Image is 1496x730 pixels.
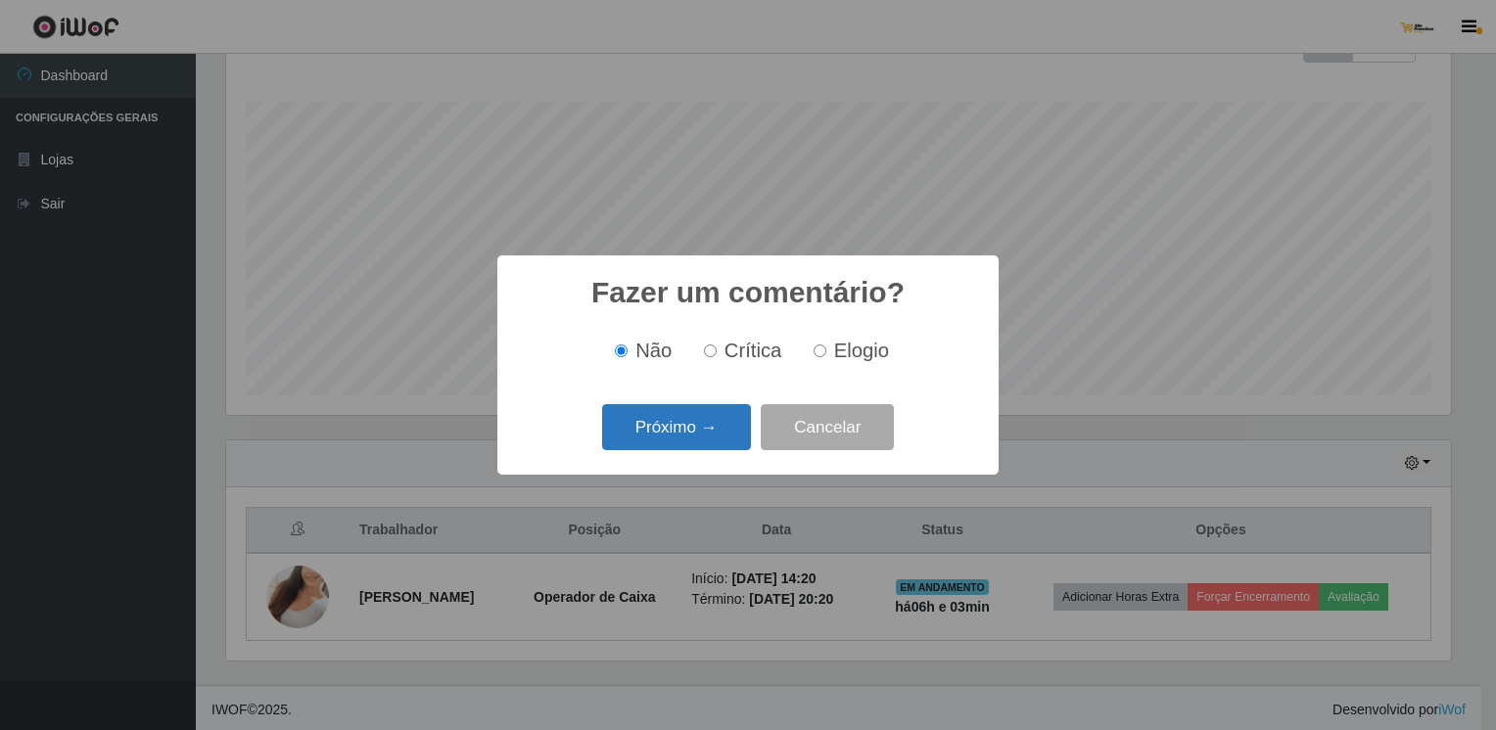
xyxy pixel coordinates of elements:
span: Crítica [725,340,782,361]
button: Próximo → [602,404,751,450]
input: Elogio [814,344,826,357]
span: Não [635,340,672,361]
input: Não [615,344,628,357]
h2: Fazer um comentário? [591,275,905,310]
button: Cancelar [761,404,894,450]
span: Elogio [834,340,889,361]
input: Crítica [704,344,717,357]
